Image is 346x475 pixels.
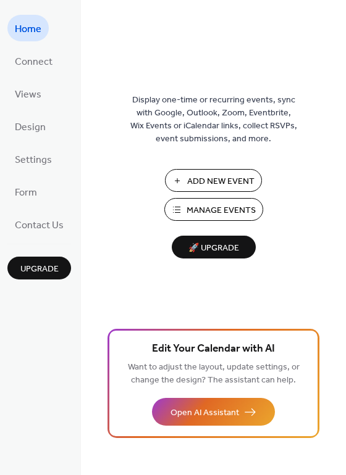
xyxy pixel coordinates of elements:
[7,47,60,74] a: Connect
[187,204,256,217] span: Manage Events
[7,80,49,107] a: Views
[7,146,59,172] a: Settings
[7,211,71,238] a: Contact Us
[15,85,41,104] span: Views
[152,341,275,358] span: Edit Your Calendar with AI
[179,240,248,257] span: 🚀 Upgrade
[199,40,227,71] img: logo_icon.svg
[164,198,263,221] button: Manage Events
[7,15,49,41] a: Home
[128,359,300,389] span: Want to adjust the layout, update settings, or change the design? The assistant can help.
[152,398,275,426] button: Open AI Assistant
[15,118,46,137] span: Design
[15,216,64,235] span: Contact Us
[165,169,262,192] button: Add New Event
[15,20,41,39] span: Home
[15,183,37,202] span: Form
[187,175,255,188] span: Add New Event
[7,113,53,139] a: Design
[7,257,71,279] button: Upgrade
[20,263,59,276] span: Upgrade
[171,407,239,419] span: Open AI Assistant
[15,52,53,72] span: Connect
[130,94,297,146] span: Display one-time or recurring events, sync with Google, Outlook, Zoom, Eventbrite, Wix Events or ...
[172,236,256,258] button: 🚀 Upgrade
[15,151,52,170] span: Settings
[7,178,44,205] a: Form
